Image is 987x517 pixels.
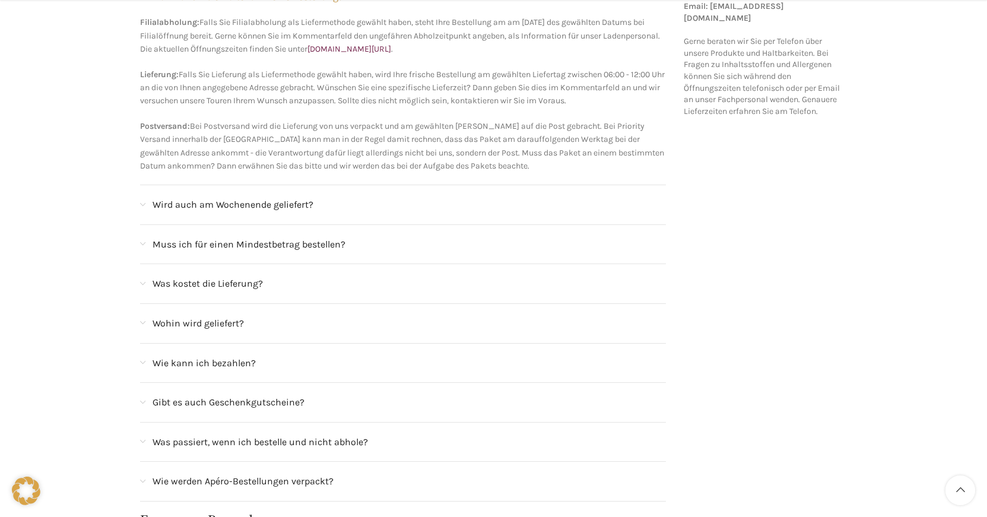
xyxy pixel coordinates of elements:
span: Gibt es auch Geschenkgutscheine? [153,395,304,410]
strong: Postversand: [140,121,190,131]
span: Wird auch am Wochenende geliefert? [153,197,313,212]
strong: Filialabholung: [140,17,199,27]
span: Wie werden Apéro-Bestellungen verpackt? [153,474,334,489]
p: Falls Sie Lieferung als Liefermethode gewählt haben, wird Ihre frische Bestellung am gewählten Li... [140,68,667,108]
strong: Email: [EMAIL_ADDRESS][DOMAIN_NAME] [684,1,784,23]
span: Was passiert, wenn ich bestelle und nicht abhole? [153,434,368,450]
strong: Lieferung: [140,69,179,80]
a: Scroll to top button [945,475,975,505]
span: Was kostet die Lieferung? [153,276,263,291]
p: Bei Postversand wird die Lieferung von uns verpackt und am gewählten [PERSON_NAME] auf die Post g... [140,120,667,173]
a: [DOMAIN_NAME][URL] [307,44,391,54]
span: Muss ich für einen Mindestbetrag bestellen? [153,237,345,252]
span: Wohin wird geliefert? [153,316,244,331]
span: Wie kann ich bezahlen? [153,356,256,371]
p: Falls Sie Filialabholung als Liefermethode gewählt haben, steht Ihre Bestellung am am [DATE] des ... [140,16,667,56]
